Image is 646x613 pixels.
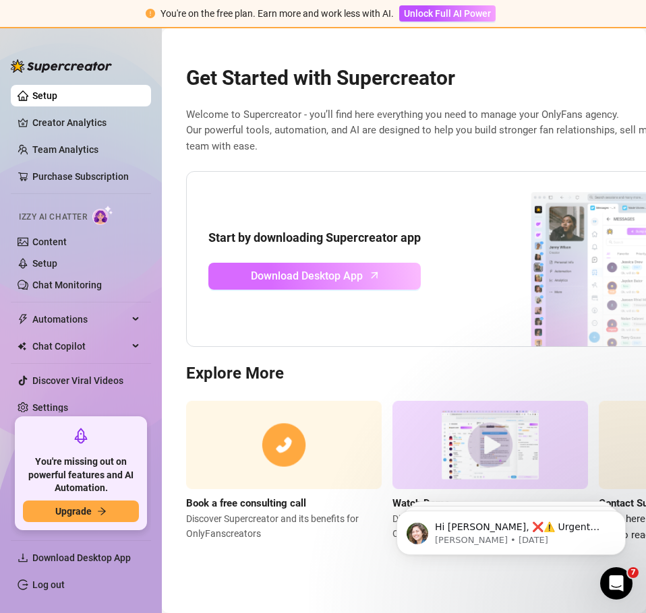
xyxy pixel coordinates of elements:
[23,501,139,522] button: Upgradearrow-right
[186,511,382,541] span: Discover Supercreator and its benefits for OnlyFans creators
[32,112,140,133] a: Creator Analytics
[92,205,113,225] img: AI Chatter
[628,567,639,578] span: 7
[73,428,89,444] span: rocket
[392,401,588,489] img: supercreator demo
[97,507,107,516] span: arrow-right
[399,5,496,22] button: Unlock Full AI Power
[32,258,57,269] a: Setup
[208,263,421,290] a: Download Desktop Apparrow-up
[18,552,28,563] span: download
[32,552,131,563] span: Download Desktop App
[600,567,633,600] iframe: Intercom live chat
[186,497,306,509] strong: Book a free consulting call
[32,236,67,247] a: Content
[32,309,128,330] span: Automations
[32,402,68,413] a: Settings
[32,280,102,290] a: Chat Monitoring
[55,506,92,517] span: Upgrade
[19,211,87,224] span: Izzy AI Chatter
[32,375,123,386] a: Discover Viral Videos
[32,90,57,101] a: Setup
[32,166,140,187] a: Purchase Subscription
[18,342,26,351] img: Chat Copilot
[18,314,28,325] span: thunderbolt
[251,267,363,284] span: Download Desktop App
[23,455,139,495] span: You're missing out on powerful features and AI Automation.
[186,401,382,543] a: Book a free consulting callDiscover Supercreator and its benefits for OnlyFanscreators
[32,335,128,357] span: Chat Copilot
[399,8,496,19] a: Unlock Full AI Power
[32,579,65,590] a: Log out
[186,401,382,489] img: consulting call
[11,59,112,73] img: logo-BBDzfeDw.svg
[376,482,646,577] iframe: Intercom notifications message
[392,401,588,543] a: Watch DemoDiscover Supercreator and its benefits for OnlyFans agencies.
[32,144,98,155] a: Team Analytics
[160,8,394,19] span: You're on the free plan. Earn more and work less with AI.
[367,267,382,283] span: arrow-up
[208,230,421,245] strong: Start by downloading Supercreator app
[146,9,155,18] span: exclamation-circle
[404,8,491,19] span: Unlock Full AI Power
